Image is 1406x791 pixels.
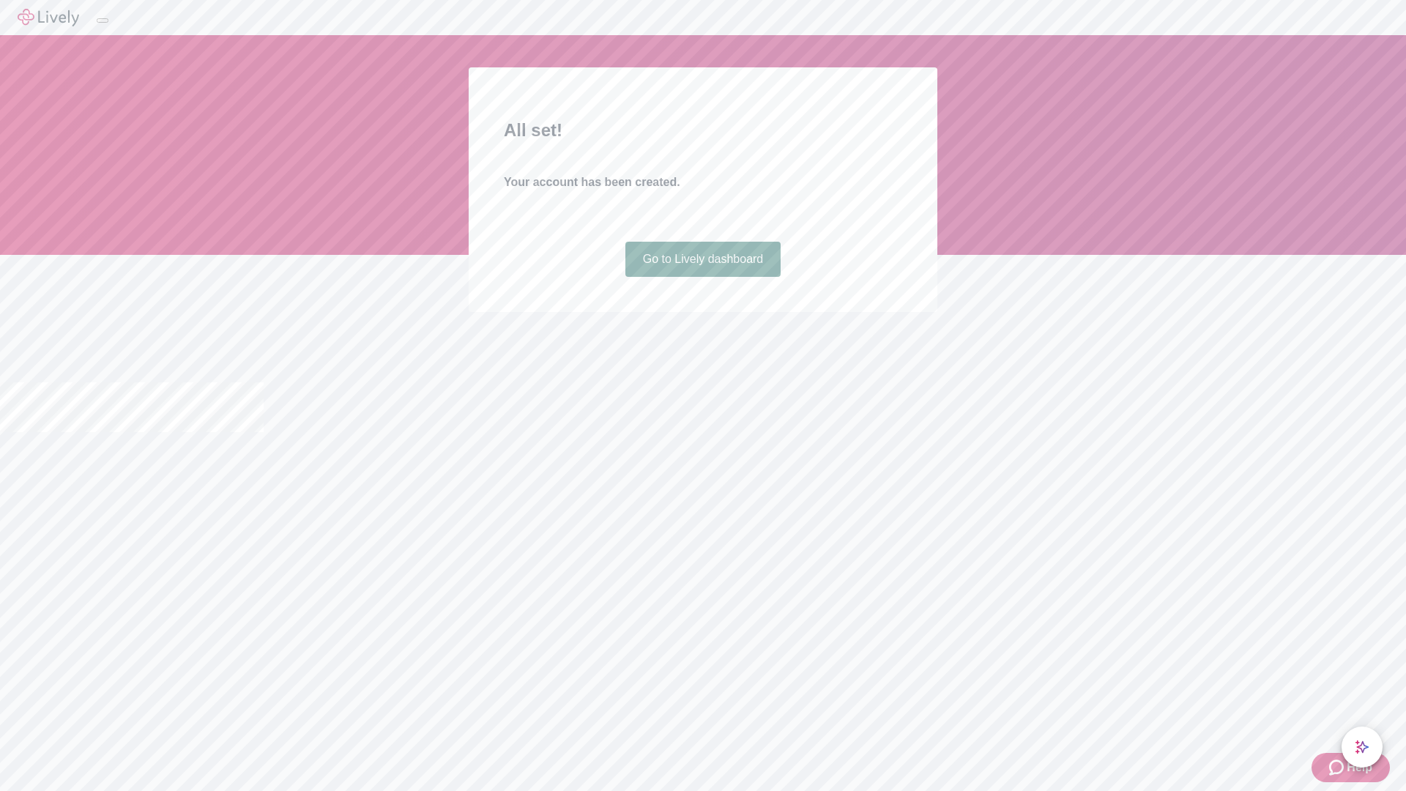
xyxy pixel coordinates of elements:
[625,242,781,277] a: Go to Lively dashboard
[504,117,902,144] h2: All set!
[504,174,902,191] h4: Your account has been created.
[1312,753,1390,782] button: Zendesk support iconHelp
[1347,759,1372,776] span: Help
[1342,727,1383,768] button: chat
[1329,759,1347,776] svg: Zendesk support icon
[97,18,108,23] button: Log out
[18,9,79,26] img: Lively
[1355,740,1369,754] svg: Lively AI Assistant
